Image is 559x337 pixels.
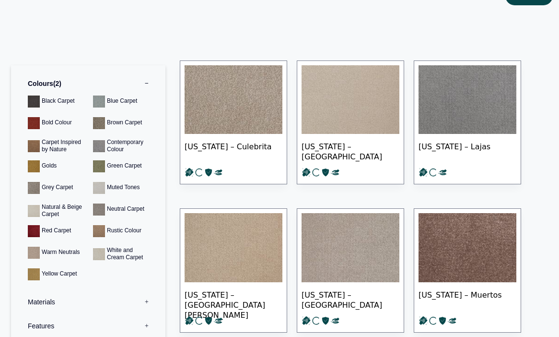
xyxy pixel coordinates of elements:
[302,134,399,168] span: [US_STATE] – [GEOGRAPHIC_DATA]
[297,208,404,333] a: [US_STATE] – [GEOGRAPHIC_DATA]
[297,60,404,185] a: [US_STATE] – [GEOGRAPHIC_DATA]
[18,290,158,314] label: Materials
[414,208,521,333] a: [US_STATE] – Muertos
[419,134,516,168] span: [US_STATE] – Lajas
[419,282,516,316] span: [US_STATE] – Muertos
[185,134,282,168] span: [US_STATE] – Culebrita
[185,282,282,316] span: [US_STATE] – [GEOGRAPHIC_DATA][PERSON_NAME]
[414,60,521,185] a: [US_STATE] – Lajas
[18,72,158,96] label: Colours
[180,60,287,185] a: [US_STATE] – Culebrita
[53,80,61,87] span: 2
[180,208,287,333] a: [US_STATE] – [GEOGRAPHIC_DATA][PERSON_NAME]
[302,282,399,316] span: [US_STATE] – [GEOGRAPHIC_DATA]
